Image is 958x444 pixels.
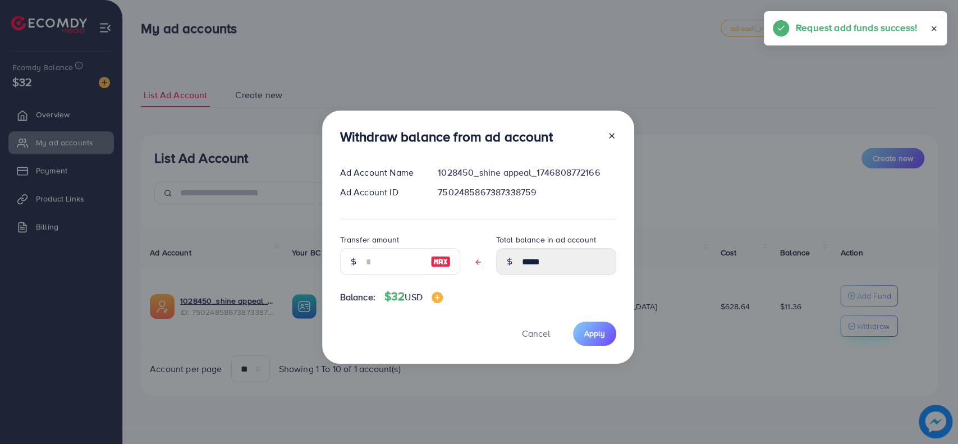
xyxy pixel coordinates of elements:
[496,234,596,245] label: Total balance in ad account
[796,20,917,35] h5: Request add funds success!
[573,322,616,346] button: Apply
[405,291,422,303] span: USD
[584,328,605,339] span: Apply
[508,322,564,346] button: Cancel
[331,166,429,179] div: Ad Account Name
[429,166,625,179] div: 1028450_shine appeal_1746808772166
[331,186,429,199] div: Ad Account ID
[430,255,451,268] img: image
[429,186,625,199] div: 7502485867387338759
[340,234,399,245] label: Transfer amount
[384,290,443,304] h4: $32
[432,292,443,303] img: image
[340,129,553,145] h3: Withdraw balance from ad account
[340,291,375,304] span: Balance:
[522,327,550,340] span: Cancel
